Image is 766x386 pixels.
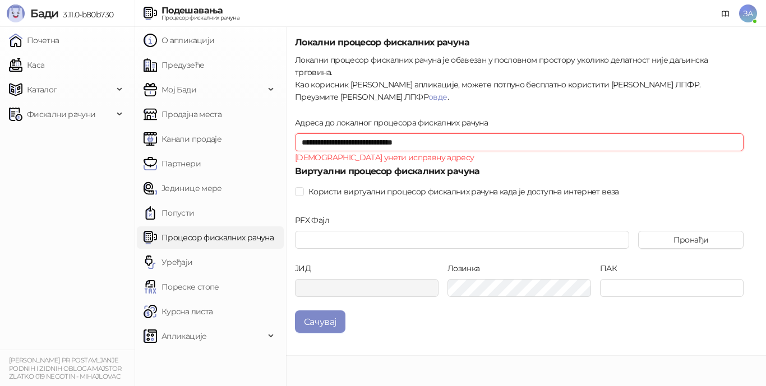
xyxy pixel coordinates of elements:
span: Каталог [27,78,57,101]
input: PFX Фајл [295,231,629,249]
input: ЈИД [295,279,439,297]
label: Адреса до локалног процесора фискалних рачуна [295,117,495,129]
a: Продајна места [144,103,222,125]
span: Користи виртуални процесор фискалних рачуна када је доступна интернет веза [304,185,624,198]
button: Сачувај [295,310,345,333]
button: Пронађи [638,231,744,249]
a: Предузеће [144,54,204,76]
span: 3.11.0-b80b730 [58,10,113,20]
a: О апликацији [144,29,214,52]
a: Партнери [144,152,201,175]
a: Почетна [9,29,59,52]
div: [DEMOGRAPHIC_DATA] унети исправну адресу [295,151,744,164]
a: Јединице мере [144,177,222,199]
span: Фискални рачуни [27,103,95,125]
span: Мој Бади [161,78,196,101]
a: Канали продаје [144,128,222,150]
input: ПАК [600,279,744,297]
label: Лозинка [447,262,487,275]
label: ЈИД [295,262,317,275]
span: Апликације [161,325,207,347]
a: Каса [9,54,44,76]
input: Лозинка [447,279,591,297]
div: Подешавања [161,6,239,15]
span: ЗА [739,4,757,22]
a: овде [428,92,447,102]
img: Logo [7,4,25,22]
a: Процесор фискалних рачуна [144,226,274,249]
label: PFX Фајл [295,214,336,226]
a: Уређаји [144,251,193,273]
input: Адреса до локалног процесора фискалних рачуна [295,133,744,151]
div: Локални процесор фискалних рачуна је обавезан у пословном простору уколико делатност није даљинск... [295,54,744,103]
label: ПАК [600,262,624,275]
h5: Локални процесор фискалних рачуна [295,36,744,49]
span: Бади [30,7,58,20]
a: Пореске стопе [144,276,219,298]
div: Процесор фискалних рачуна [161,15,239,21]
a: Документација [717,4,735,22]
small: [PERSON_NAME] PR POSTAVLJANJE PODNIH I ZIDNIH OBLOGA MAJSTOR ZLATKO 019 NEGOTIN - MIHAJLOVAC [9,356,122,380]
a: Курсна листа [144,300,213,323]
a: Попусти [144,202,195,224]
h5: Виртуални процесор фискалних рачуна [295,165,744,178]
